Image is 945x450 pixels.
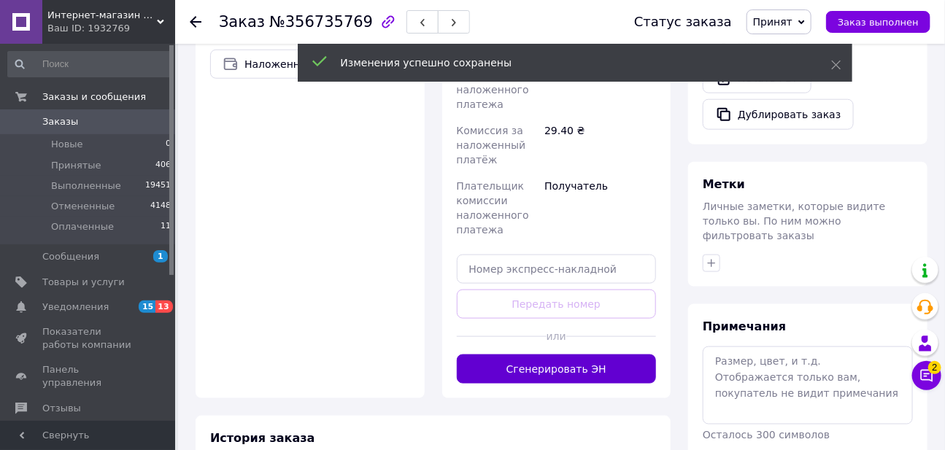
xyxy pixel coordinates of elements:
[912,361,941,390] button: Чат с покупателем2
[753,16,792,28] span: Принят
[703,319,786,333] span: Примечания
[634,15,732,29] div: Статус заказа
[161,220,171,233] span: 11
[155,159,171,172] span: 406
[42,115,78,128] span: Заказы
[166,138,171,151] span: 0
[244,56,380,72] span: Наложенный платеж
[457,255,657,284] input: Номер экспресс-накладной
[51,200,115,213] span: Отмененные
[51,179,121,193] span: Выполненные
[145,179,171,193] span: 19451
[541,62,659,117] div: 470 ₴
[341,55,795,70] div: Изменения успешно сохранены
[47,9,157,22] span: Интернет-магазин ПУЗИК
[51,220,114,233] span: Оплаченные
[51,138,83,151] span: Новые
[42,90,146,104] span: Заказы и сообщения
[703,201,886,241] span: Личные заметки, которые видите только вы. По ним можно фильтровать заказы
[703,429,830,441] span: Осталось 300 символов
[269,13,373,31] span: №356735769
[457,69,529,110] span: Сумма наложенного платежа
[150,200,171,213] span: 4148
[155,300,172,313] span: 13
[7,51,172,77] input: Поиск
[153,250,168,263] span: 1
[42,402,81,415] span: Отзывы
[826,11,930,33] button: Заказ выполнен
[210,431,315,445] span: История заказа
[47,22,175,35] div: Ваш ID: 1932769
[541,117,659,173] div: 29.40 ₴
[190,15,201,29] div: Вернуться назад
[457,354,657,384] button: Сгенерировать ЭН
[457,180,529,236] span: Плательщик комиссии наложенного платежа
[541,173,659,243] div: Получатель
[42,325,135,352] span: Показатели работы компании
[42,250,99,263] span: Сообщения
[219,13,265,31] span: Заказ
[457,125,526,166] span: Комиссия за наложенный платёж
[838,17,919,28] span: Заказ выполнен
[703,99,854,130] button: Дублировать заказ
[703,177,745,191] span: Метки
[547,329,566,344] span: или
[42,300,109,314] span: Уведомления
[42,276,125,289] span: Товары и услуги
[928,357,941,370] span: 2
[139,300,155,313] span: 15
[42,363,135,389] span: Панель управления
[51,159,101,172] span: Принятые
